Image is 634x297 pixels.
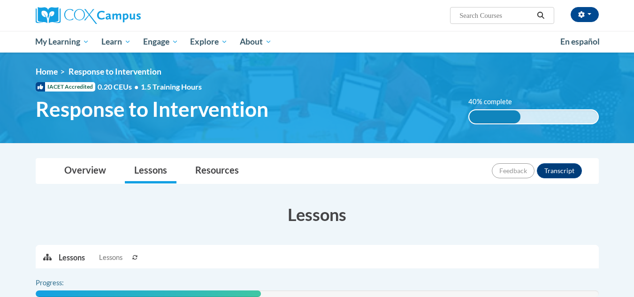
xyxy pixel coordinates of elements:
[30,31,96,53] a: My Learning
[36,203,599,226] h3: Lessons
[537,163,582,178] button: Transcript
[141,82,202,91] span: 1.5 Training Hours
[69,67,161,76] span: Response to Intervention
[36,97,268,122] span: Response to Intervention
[36,67,58,76] a: Home
[98,82,141,92] span: 0.20 CEUs
[234,31,278,53] a: About
[101,36,131,47] span: Learn
[36,82,95,91] span: IACET Accredited
[240,36,272,47] span: About
[36,278,90,288] label: Progress:
[35,36,89,47] span: My Learning
[492,163,535,178] button: Feedback
[560,37,600,46] span: En español
[186,159,248,183] a: Resources
[571,7,599,22] button: Account Settings
[184,31,234,53] a: Explore
[59,252,85,263] p: Lessons
[554,32,606,52] a: En español
[137,31,184,53] a: Engage
[469,110,520,123] div: 40% complete
[125,159,176,183] a: Lessons
[99,252,122,263] span: Lessons
[22,31,613,53] div: Main menu
[468,97,522,107] label: 40% complete
[143,36,178,47] span: Engage
[36,7,141,24] img: Cox Campus
[55,159,115,183] a: Overview
[95,31,137,53] a: Learn
[458,10,534,21] input: Search Courses
[134,82,138,91] span: •
[190,36,228,47] span: Explore
[36,7,214,24] a: Cox Campus
[534,10,548,21] button: Search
